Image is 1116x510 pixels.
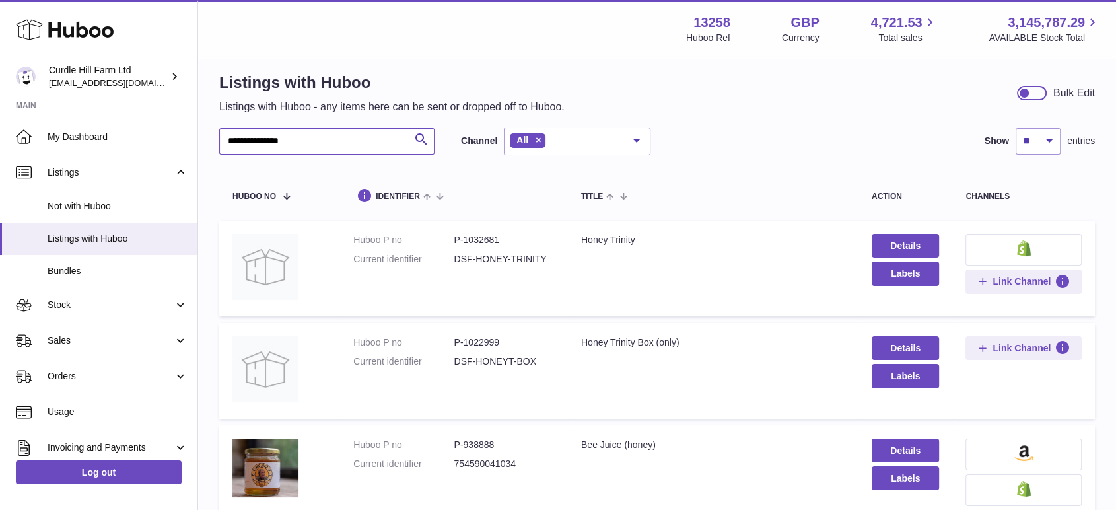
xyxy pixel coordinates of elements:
[48,265,188,277] span: Bundles
[49,64,168,89] div: Curdle Hill Farm Ltd
[581,439,845,451] div: Bee Juice (honey)
[878,32,937,44] span: Total sales
[454,336,554,349] dd: P-1022999
[48,299,174,311] span: Stock
[48,166,174,179] span: Listings
[353,355,454,368] dt: Current identifier
[782,32,820,44] div: Currency
[48,370,174,382] span: Orders
[1053,86,1095,100] div: Bulk Edit
[219,100,565,114] p: Listings with Huboo - any items here can be sent or dropped off to Huboo.
[461,135,497,147] label: Channel
[965,336,1082,360] button: Link Channel
[48,334,174,347] span: Sales
[872,192,940,201] div: action
[871,14,923,32] span: 4,721.53
[872,262,940,285] button: Labels
[965,270,1082,293] button: Link Channel
[989,14,1100,44] a: 3,145,787.29 AVAILABLE Stock Total
[454,458,554,470] dd: 754590041034
[1017,240,1031,256] img: shopify-small.png
[581,192,603,201] span: title
[49,77,194,88] span: [EMAIL_ADDRESS][DOMAIN_NAME]
[1067,135,1095,147] span: entries
[454,355,554,368] dd: DSF-HONEYT-BOX
[581,234,845,246] div: Honey Trinity
[353,439,454,451] dt: Huboo P no
[581,336,845,349] div: Honey Trinity Box (only)
[232,192,276,201] span: Huboo no
[686,32,730,44] div: Huboo Ref
[872,466,940,490] button: Labels
[454,439,554,451] dd: P-938888
[1008,14,1085,32] span: 3,145,787.29
[353,234,454,246] dt: Huboo P no
[872,364,940,388] button: Labels
[232,336,298,402] img: Honey Trinity Box (only)
[1017,481,1031,497] img: shopify-small.png
[48,131,188,143] span: My Dashboard
[872,439,940,462] a: Details
[790,14,819,32] strong: GBP
[871,14,938,44] a: 4,721.53 Total sales
[454,234,554,246] dd: P-1032681
[353,458,454,470] dt: Current identifier
[232,234,298,300] img: Honey Trinity
[48,200,188,213] span: Not with Huboo
[16,460,182,484] a: Log out
[454,253,554,266] dd: DSF-HONEY-TRINITY
[232,439,298,497] img: Bee Juice (honey)
[16,67,36,87] img: internalAdmin-13258@internal.huboo.com
[1014,445,1033,461] img: amazon-small.png
[872,234,940,258] a: Details
[989,32,1100,44] span: AVAILABLE Stock Total
[353,253,454,266] dt: Current identifier
[965,192,1082,201] div: channels
[376,192,420,201] span: identifier
[993,342,1051,354] span: Link Channel
[48,441,174,454] span: Invoicing and Payments
[985,135,1009,147] label: Show
[219,72,565,93] h1: Listings with Huboo
[48,406,188,418] span: Usage
[516,135,528,145] span: All
[993,275,1051,287] span: Link Channel
[353,336,454,349] dt: Huboo P no
[48,233,188,245] span: Listings with Huboo
[872,336,940,360] a: Details
[693,14,730,32] strong: 13258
